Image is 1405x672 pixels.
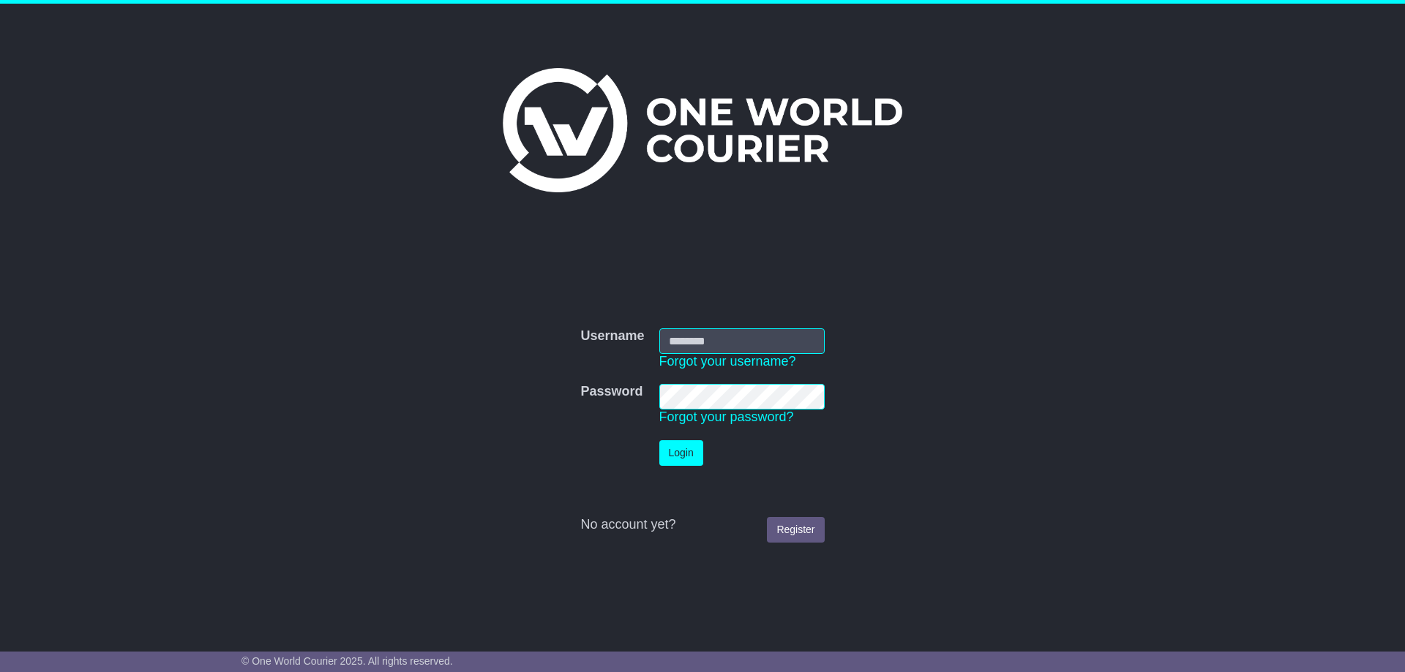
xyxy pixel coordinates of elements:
label: Username [580,328,644,344]
span: © One World Courier 2025. All rights reserved. [241,655,453,667]
button: Login [659,440,703,466]
img: One World [503,68,902,192]
a: Forgot your username? [659,354,796,369]
div: No account yet? [580,517,824,533]
a: Register [767,517,824,543]
a: Forgot your password? [659,409,794,424]
label: Password [580,384,642,400]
